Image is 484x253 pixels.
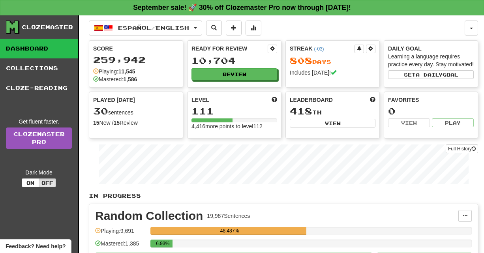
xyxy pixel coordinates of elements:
[153,240,173,247] div: 6.93%
[191,106,277,116] div: 111
[6,169,72,176] div: Dark Mode
[290,96,333,104] span: Leaderboard
[6,127,72,149] a: ClozemasterPro
[207,212,250,220] div: 19,987 Sentences
[95,227,146,240] div: Playing: 9,691
[191,68,277,80] button: Review
[290,119,375,127] button: View
[123,76,137,82] strong: 1,586
[93,67,135,75] div: Playing:
[89,192,478,200] p: In Progress
[22,23,73,31] div: Clozemaster
[388,45,474,52] div: Daily Goal
[93,45,179,52] div: Score
[388,52,474,68] div: Learning a language requires practice every day. Stay motivated!
[370,96,375,104] span: This week in points, UTC
[272,96,277,104] span: Score more points to level up
[206,21,222,36] button: Search sentences
[93,119,179,127] div: New / Review
[95,210,203,222] div: Random Collection
[95,240,146,253] div: Mastered: 1,385
[446,144,478,153] button: Full History
[246,21,261,36] button: More stats
[89,21,202,36] button: Español/English
[22,178,39,187] button: On
[388,70,474,79] button: Seta dailygoal
[6,118,72,126] div: Get fluent faster.
[191,96,209,104] span: Level
[388,106,474,116] div: 0
[93,106,179,116] div: sentences
[388,118,430,127] button: View
[118,24,189,31] span: Español / English
[93,120,99,126] strong: 15
[290,56,375,66] div: Day s
[416,72,443,77] span: a daily
[191,56,277,66] div: 10,704
[290,105,312,116] span: 418
[93,75,137,83] div: Mastered:
[314,46,324,52] a: (-03)
[6,242,66,250] span: Open feedback widget
[153,227,306,235] div: 48.487%
[432,118,474,127] button: Play
[39,178,56,187] button: Off
[93,96,135,104] span: Played [DATE]
[93,55,179,65] div: 259,942
[191,122,277,130] div: 4,416 more points to level 112
[113,120,120,126] strong: 15
[226,21,242,36] button: Add sentence to collection
[133,4,351,11] strong: September sale! 🚀 30% off Clozemaster Pro now through [DATE]!
[191,45,268,52] div: Ready for Review
[290,45,355,52] div: Streak
[93,105,108,116] span: 30
[290,55,312,66] span: 808
[118,68,135,75] strong: 11,545
[290,69,375,77] div: Includes [DATE]!
[388,96,474,104] div: Favorites
[290,106,375,116] div: th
